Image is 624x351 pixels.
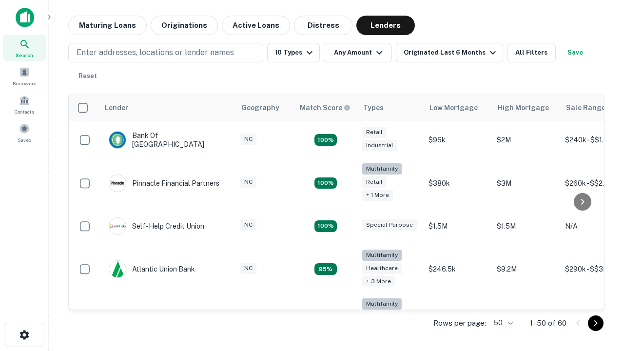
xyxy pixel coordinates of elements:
div: NC [240,134,256,145]
div: Multifamily [362,163,402,175]
p: Enter addresses, locations or lender names [77,47,234,58]
button: Any Amount [324,43,392,62]
button: Originations [151,16,218,35]
div: Self-help Credit Union [109,217,204,235]
img: picture [109,175,126,192]
button: 10 Types [267,43,320,62]
div: Matching Properties: 11, hasApolloMatch: undefined [314,220,337,232]
div: High Mortgage [498,102,549,114]
div: Matching Properties: 17, hasApolloMatch: undefined [314,177,337,189]
iframe: Chat Widget [575,242,624,289]
div: Atlantic Union Bank [109,260,195,278]
button: Reset [72,66,103,86]
button: Active Loans [222,16,290,35]
div: Retail [362,127,387,138]
h6: Match Score [300,102,349,113]
div: Multifamily [362,298,402,310]
div: Retail [362,176,387,188]
div: Matching Properties: 15, hasApolloMatch: undefined [314,134,337,146]
div: Originated Last 6 Months [404,47,499,58]
div: + 3 more [362,276,395,287]
th: Capitalize uses an advanced AI algorithm to match your search with the best lender. The match sco... [294,94,357,121]
div: NC [240,263,256,274]
td: $2M [492,121,560,158]
div: Types [363,102,384,114]
div: Geography [241,102,279,114]
div: Multifamily [362,250,402,261]
div: NC [240,176,256,188]
th: Geography [235,94,294,121]
div: Lender [105,102,128,114]
div: NC [240,219,256,231]
p: 1–50 of 60 [530,317,566,329]
td: $3M [492,158,560,208]
button: Enter addresses, locations or lender names [68,43,263,62]
button: Lenders [356,16,415,35]
div: Low Mortgage [429,102,478,114]
button: Maturing Loans [68,16,147,35]
img: picture [109,261,126,277]
div: Healthcare [362,263,402,274]
div: Special Purpose [362,219,417,231]
th: Lender [99,94,235,121]
a: Saved [3,119,46,146]
td: $1.5M [424,208,492,245]
button: All Filters [507,43,556,62]
span: Search [16,51,33,59]
div: Capitalize uses an advanced AI algorithm to match your search with the best lender. The match sco... [300,102,351,113]
div: The Fidelity Bank [109,310,188,327]
div: Industrial [362,140,397,151]
div: Bank Of [GEOGRAPHIC_DATA] [109,131,226,149]
button: Originated Last 6 Months [396,43,503,62]
button: Go to next page [588,315,604,331]
th: Low Mortgage [424,94,492,121]
a: Borrowers [3,63,46,89]
p: Rows per page: [433,317,486,329]
td: $380k [424,158,492,208]
a: Contacts [3,91,46,117]
div: Sale Range [566,102,605,114]
div: Matching Properties: 9, hasApolloMatch: undefined [314,263,337,275]
img: picture [109,132,126,148]
td: $9.2M [492,245,560,294]
button: Distress [294,16,352,35]
td: $96k [424,121,492,158]
div: Pinnacle Financial Partners [109,175,219,192]
span: Saved [18,136,32,144]
th: High Mortgage [492,94,560,121]
img: picture [109,218,126,234]
button: Save your search to get updates of matches that match your search criteria. [560,43,591,62]
a: Search [3,35,46,61]
td: $3.2M [492,293,560,343]
th: Types [357,94,424,121]
td: $246k [424,293,492,343]
span: Contacts [15,108,34,116]
img: capitalize-icon.png [16,8,34,27]
td: $246.5k [424,245,492,294]
div: + 1 more [362,190,393,201]
span: Borrowers [13,79,36,87]
td: $1.5M [492,208,560,245]
div: 50 [490,316,514,330]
